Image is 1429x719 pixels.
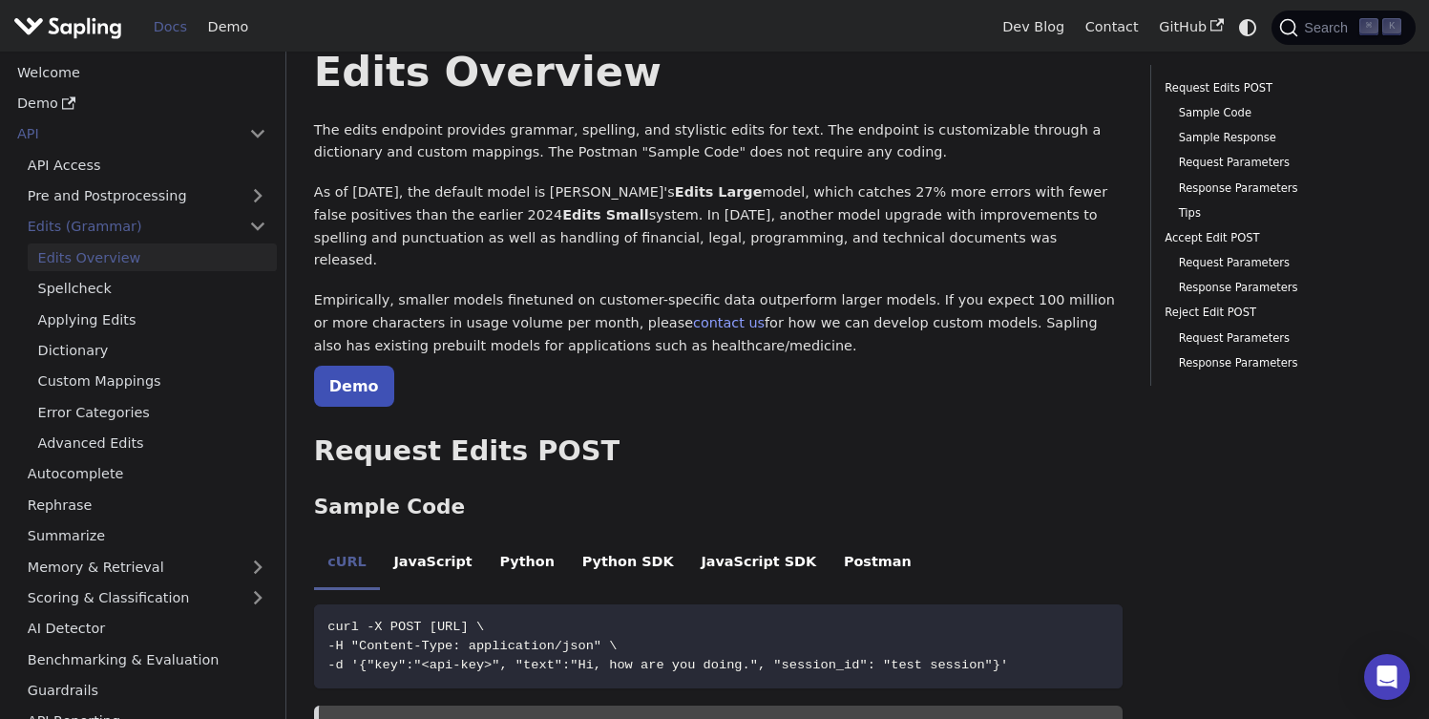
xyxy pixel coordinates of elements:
[1179,329,1388,348] a: Request Parameters
[1298,20,1359,35] span: Search
[1148,12,1233,42] a: GitHub
[17,553,277,581] a: Memory & Retrieval
[1179,204,1388,222] a: Tips
[314,181,1123,272] p: As of [DATE], the default model is [PERSON_NAME]'s model, which catches 27% more errors with fewe...
[327,658,1008,672] span: -d '{"key":"<api-key>", "text":"Hi, how are you doing.", "session_id": "test session"}'
[17,677,277,705] a: Guardrails
[314,538,380,591] li: cURL
[28,368,277,395] a: Custom Mappings
[1234,13,1262,41] button: Switch between dark and light mode (currently system mode)
[17,522,277,550] a: Summarize
[1179,129,1388,147] a: Sample Response
[314,434,1123,469] h2: Request Edits POST
[28,398,277,426] a: Error Categories
[327,639,617,653] span: -H "Content-Type: application/json" \
[314,46,1123,97] h1: Edits Overview
[28,337,277,365] a: Dictionary
[1364,654,1410,700] div: Open Intercom Messenger
[17,213,277,241] a: Edits (Grammar)
[17,460,277,488] a: Autocomplete
[1165,79,1395,97] a: Request Edits POST
[239,120,277,148] button: Collapse sidebar category 'API'
[830,538,926,591] li: Postman
[992,12,1074,42] a: Dev Blog
[1179,279,1388,297] a: Response Parameters
[1165,304,1395,322] a: Reject Edit POST
[28,306,277,333] a: Applying Edits
[380,538,486,591] li: JavaScript
[1271,11,1415,45] button: Search (Command+K)
[17,615,277,643] a: AI Detector
[13,13,122,41] img: Sapling.ai
[17,182,277,210] a: Pre and Postprocessing
[327,620,484,634] span: curl -X POST [URL] \
[13,13,129,41] a: Sapling.ai
[7,120,239,148] a: API
[7,90,277,117] a: Demo
[1382,18,1401,35] kbd: K
[687,538,830,591] li: JavaScript SDK
[1179,254,1388,272] a: Request Parameters
[693,315,765,330] a: contact us
[1179,154,1388,172] a: Request Parameters
[1165,229,1395,247] a: Accept Edit POST
[314,119,1123,165] p: The edits endpoint provides grammar, spelling, and stylistic edits for text. The endpoint is cust...
[1179,180,1388,198] a: Response Parameters
[17,645,277,673] a: Benchmarking & Evaluation
[28,243,277,271] a: Edits Overview
[28,430,277,457] a: Advanced Edits
[1179,354,1388,372] a: Response Parameters
[17,151,277,179] a: API Access
[314,366,394,407] a: Demo
[675,184,763,200] strong: Edits Large
[314,495,1123,520] h3: Sample Code
[314,289,1123,357] p: Empirically, smaller models finetuned on customer-specific data outperform larger models. If you ...
[17,491,277,518] a: Rephrase
[1075,12,1149,42] a: Contact
[1179,104,1388,122] a: Sample Code
[143,12,198,42] a: Docs
[28,275,277,303] a: Spellcheck
[1359,18,1378,35] kbd: ⌘
[562,207,648,222] strong: Edits Small
[17,584,277,612] a: Scoring & Classification
[7,58,277,86] a: Welcome
[486,538,568,591] li: Python
[198,12,259,42] a: Demo
[568,538,687,591] li: Python SDK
